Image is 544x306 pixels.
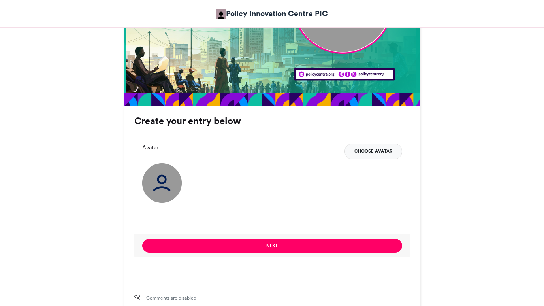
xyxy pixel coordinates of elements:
img: user_circle.png [142,163,182,203]
a: Policy Innovation Centre PIC [216,8,328,19]
button: Next [142,239,402,253]
label: Avatar [142,144,158,152]
img: Policy Innovation Centre PIC [216,9,226,19]
button: Choose Avatar [344,144,402,159]
h3: Create your entry below [134,116,410,126]
span: Comments are disabled [146,295,196,302]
